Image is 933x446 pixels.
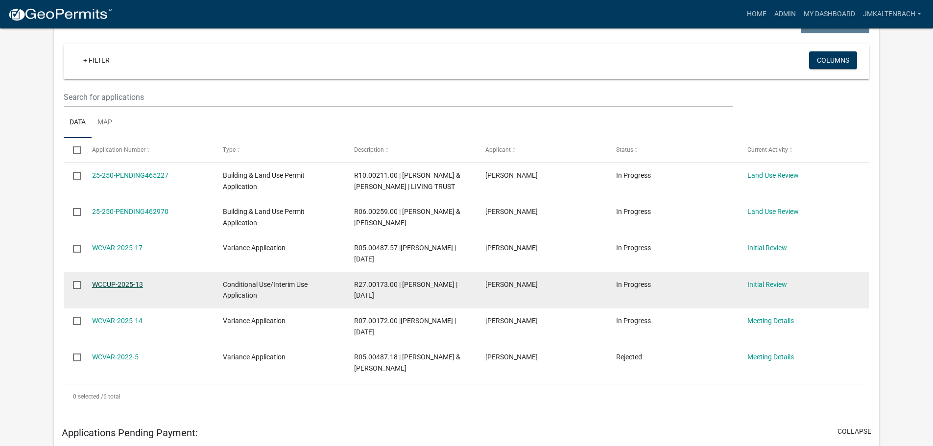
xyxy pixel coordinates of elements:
[214,138,345,162] datatable-header-cell: Type
[738,138,869,162] datatable-header-cell: Current Activity
[485,208,538,215] span: Melinda Smith
[64,87,732,107] input: Search for applications
[485,317,538,325] span: Shawn Jacob Conrad
[354,208,460,227] span: R06.00259.00 | STEVEN M & STACY J MILLER
[73,393,103,400] span: 0 selected /
[223,353,286,361] span: Variance Application
[92,281,143,288] a: WCCUP-2025-13
[770,5,800,23] a: Admin
[859,5,925,23] a: jmkaltenbach
[92,317,143,325] a: WCVAR-2025-14
[223,281,308,300] span: Conditional Use/Interim Use Application
[354,281,457,300] span: R27.00173.00 | Brandon Van Asten | 08/12/2025
[607,138,738,162] datatable-header-cell: Status
[809,51,857,69] button: Columns
[800,5,859,23] a: My Dashboard
[223,208,305,227] span: Building & Land Use Permit Application
[616,244,651,252] span: In Progress
[616,353,642,361] span: Rejected
[743,5,770,23] a: Home
[747,317,794,325] a: Meeting Details
[54,6,879,419] div: collapse
[92,353,139,361] a: WCVAR-2022-5
[64,107,92,139] a: Data
[837,426,871,437] button: collapse
[75,51,118,69] a: + Filter
[92,244,143,252] a: WCVAR-2025-17
[485,281,538,288] span: Brandon
[747,281,787,288] a: Initial Review
[354,317,456,336] span: R07.00172.00 |Shawn Conrad | 06/13/2025
[616,281,651,288] span: In Progress
[345,138,476,162] datatable-header-cell: Description
[62,427,198,439] h5: Applications Pending Payment:
[223,317,286,325] span: Variance Application
[92,146,145,153] span: Application Number
[92,208,168,215] a: 25-250-PENDING462970
[354,244,456,263] span: R05.00487.57 |Matthew SKetchum | 08/15/2025
[83,138,214,162] datatable-header-cell: Application Number
[616,171,651,179] span: In Progress
[64,138,82,162] datatable-header-cell: Select
[223,171,305,190] span: Building & Land Use Permit Application
[92,107,118,139] a: Map
[616,146,633,153] span: Status
[485,353,538,361] span: Shari Bartlett
[223,146,236,153] span: Type
[92,171,168,179] a: 25-250-PENDING465227
[476,138,607,162] datatable-header-cell: Applicant
[616,317,651,325] span: In Progress
[64,384,869,409] div: 6 total
[354,146,384,153] span: Description
[747,244,787,252] a: Initial Review
[747,146,788,153] span: Current Activity
[485,171,538,179] span: Jeff Gusa
[354,171,460,190] span: R10.00211.00 | CHARLES G & MARLENE J MAYHEW | LIVING TRUST
[747,208,799,215] a: Land Use Review
[354,353,460,372] span: R05.00487.18 | David & Susan Metz
[485,244,538,252] span: Matthew Ketchum
[616,208,651,215] span: In Progress
[223,244,286,252] span: Variance Application
[747,171,799,179] a: Land Use Review
[485,146,511,153] span: Applicant
[747,353,794,361] a: Meeting Details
